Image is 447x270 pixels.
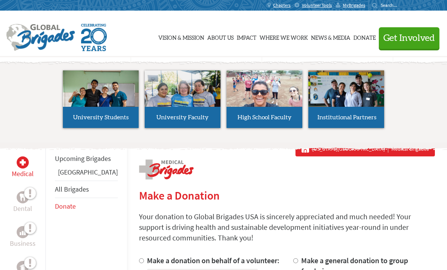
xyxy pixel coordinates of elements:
[379,27,439,49] button: Get Involved
[12,169,34,179] p: Medical
[17,191,29,203] div: Dental
[308,70,384,128] a: Institutional Partners
[139,159,194,179] img: logo-medical.png
[259,18,308,56] a: Where We Work
[10,226,36,249] a: BusinessBusiness
[81,24,107,51] img: Global Brigades Celebrating 20 Years
[13,191,32,214] a: DentalDental
[139,211,435,243] p: Your donation to Global Brigades USA is sincerely appreciated and much needed! Your support is dr...
[6,24,75,51] img: Global Brigades Logo
[12,156,34,179] a: MedicalMedical
[383,34,435,43] span: Get Involved
[158,18,204,56] a: Vision & Mission
[55,154,111,163] a: Upcoming Brigades
[353,18,376,56] a: Donate
[145,70,220,121] img: menu_brigades_submenu_2.jpg
[343,2,365,8] span: MyBrigades
[273,2,291,8] span: Chapters
[227,70,302,107] img: menu_brigades_submenu_3.jpg
[20,194,26,201] img: Dental
[17,226,29,238] div: Business
[20,159,26,165] img: Medical
[55,198,118,215] li: Donate
[139,189,435,202] h2: Make a Donation
[238,114,292,120] span: High School Faculty
[73,114,129,120] span: University Students
[317,114,377,120] span: Institutional Partners
[207,18,234,56] a: About Us
[302,2,332,8] span: Volunteer Tools
[156,114,209,120] span: University Faculty
[63,70,139,121] img: menu_brigades_submenu_1.jpg
[55,167,118,181] li: Guatemala
[308,70,384,121] img: menu_brigades_submenu_4.jpg
[17,156,29,169] div: Medical
[147,256,280,265] label: Make a donation on behalf of a volunteer:
[145,70,220,128] a: University Faculty
[58,168,118,176] a: [GEOGRAPHIC_DATA]
[227,70,302,128] a: High School Faculty
[55,202,76,211] a: Donate
[55,185,89,194] a: All Brigades
[63,70,139,128] a: University Students
[13,203,32,214] p: Dental
[381,2,402,8] input: Search...
[55,150,118,167] li: Upcoming Brigades
[10,238,36,249] p: Business
[55,181,118,198] li: All Brigades
[237,18,256,56] a: Impact
[311,18,350,56] a: News & Media
[20,229,26,235] img: Business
